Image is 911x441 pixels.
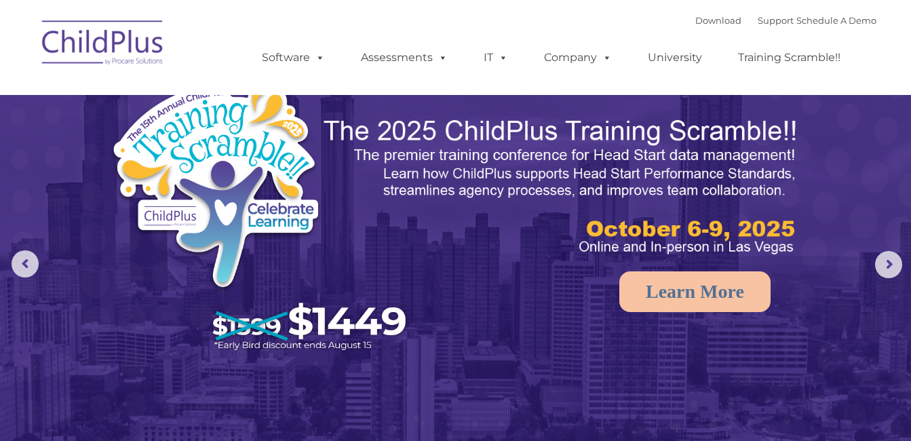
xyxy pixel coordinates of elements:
a: IT [470,44,522,71]
a: University [634,44,716,71]
font: | [695,15,876,26]
a: Download [695,15,741,26]
a: Learn More [619,271,771,312]
a: Training Scramble!! [724,44,854,71]
a: Company [530,44,625,71]
a: Software [248,44,338,71]
a: Schedule A Demo [796,15,876,26]
img: ChildPlus by Procare Solutions [35,11,171,79]
a: Assessments [347,44,461,71]
a: Support [758,15,794,26]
